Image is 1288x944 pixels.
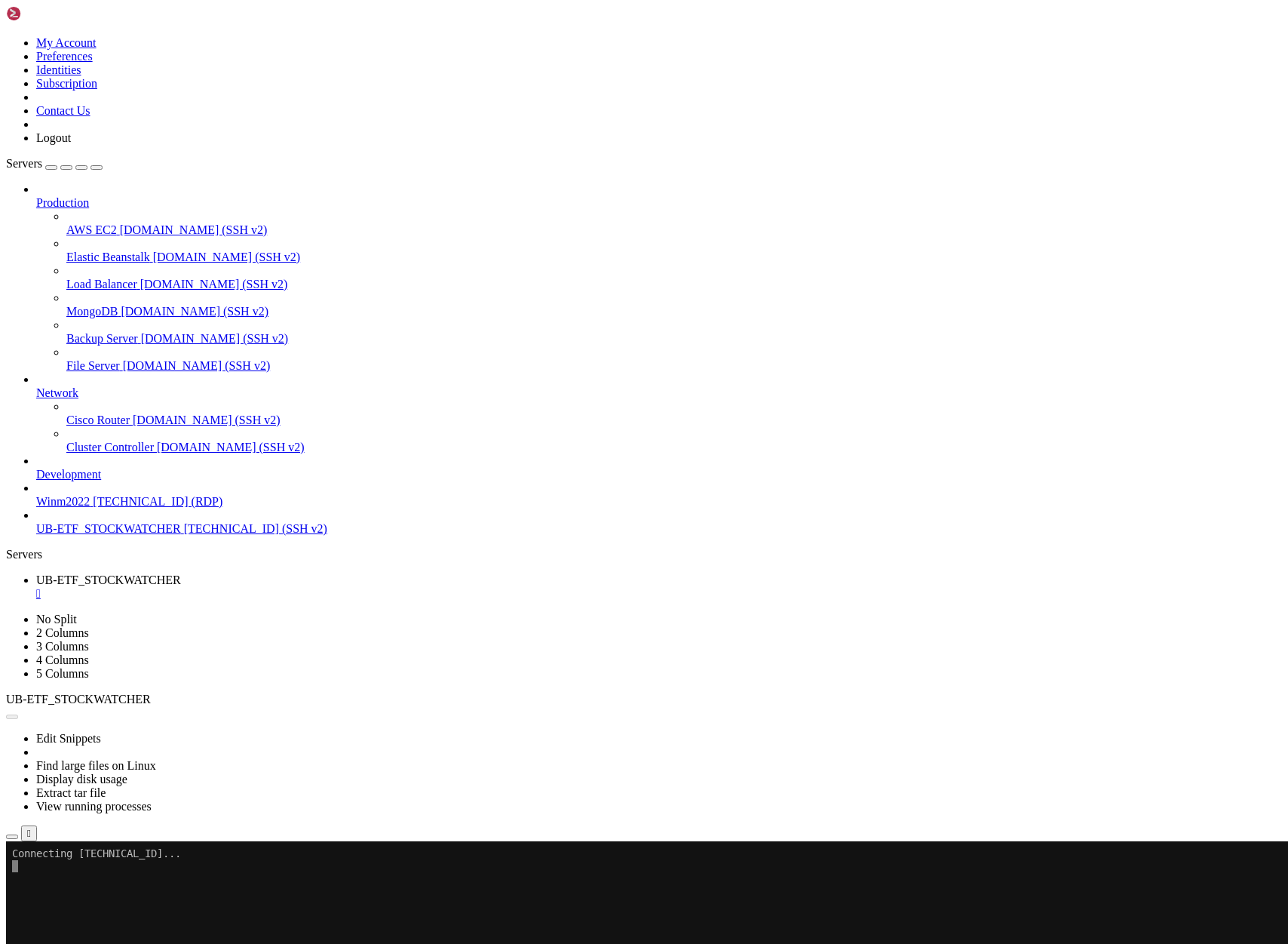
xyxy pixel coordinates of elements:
a: UB-ETF_STOCKWATCHER [36,573,1282,601]
div:  [27,828,31,839]
li: Winm2022 [TECHNICAL_ID] (RDP) [36,481,1282,509]
a: 3 Columns [36,640,89,653]
a: AWS EC2 [DOMAIN_NAME] (SSH v2) [66,223,1282,237]
div: (0, 1) [6,19,12,32]
span: Development [36,468,101,481]
a: Extract tar file [36,786,106,799]
li: MongoDB [DOMAIN_NAME] (SSH v2) [66,291,1282,318]
li: File Server [DOMAIN_NAME] (SSH v2) [66,346,1282,373]
a: Identities [36,63,81,76]
a: Winm2022 [TECHNICAL_ID] (RDP) [36,495,1282,509]
span: [DOMAIN_NAME] (SSH v2) [157,441,305,454]
a:  [36,587,1282,601]
li: Cisco Router [DOMAIN_NAME] (SSH v2) [66,400,1282,427]
li: Network [36,373,1282,454]
a: Logout [36,131,71,144]
span: [DOMAIN_NAME] (SSH v2) [123,359,271,372]
a: Network [36,386,1282,400]
span: MongoDB [66,305,118,318]
span: [DOMAIN_NAME] (SSH v2) [140,278,288,291]
span: UB-ETF_STOCKWATCHER [36,573,181,586]
img: Shellngn [6,6,93,21]
span: Elastic Beanstalk [66,251,150,263]
a: Edit Snippets [36,732,101,745]
span: UB-ETF_STOCKWATCHER [36,522,181,535]
a: Development [36,468,1282,481]
li: AWS EC2 [DOMAIN_NAME] (SSH v2) [66,210,1282,237]
span: File Server [66,359,120,372]
li: UB-ETF_STOCKWATCHER [TECHNICAL_ID] (SSH v2) [36,509,1282,536]
span: Backup Server [66,332,138,345]
span: [DOMAIN_NAME] (SSH v2) [120,223,268,236]
a: View running processes [36,800,152,813]
span: Servers [6,157,42,170]
a: Cisco Router [DOMAIN_NAME] (SSH v2) [66,414,1282,427]
div: Servers [6,548,1282,561]
a: Contact Us [36,104,90,117]
li: Cluster Controller [DOMAIN_NAME] (SSH v2) [66,427,1282,454]
a: My Account [36,36,97,49]
a: Servers [6,157,103,170]
li: Production [36,183,1282,373]
a: MongoDB [DOMAIN_NAME] (SSH v2) [66,305,1282,318]
span: [TECHNICAL_ID] (RDP) [93,495,222,508]
a: Display disk usage [36,773,127,786]
span: [DOMAIN_NAME] (SSH v2) [133,414,281,426]
li: Development [36,454,1282,481]
span: [DOMAIN_NAME] (SSH v2) [153,251,301,263]
a: Cluster Controller [DOMAIN_NAME] (SSH v2) [66,441,1282,454]
a: Preferences [36,50,93,63]
li: Elastic Beanstalk [DOMAIN_NAME] (SSH v2) [66,237,1282,264]
a: Subscription [36,77,97,90]
a: Backup Server [DOMAIN_NAME] (SSH v2) [66,332,1282,346]
span: UB-ETF_STOCKWATCHER [6,693,151,706]
a: Production [36,196,1282,210]
a: UB-ETF_STOCKWATCHER [TECHNICAL_ID] (SSH v2) [36,522,1282,536]
a: Elastic Beanstalk [DOMAIN_NAME] (SSH v2) [66,251,1282,264]
button:  [21,826,37,841]
li: Backup Server [DOMAIN_NAME] (SSH v2) [66,318,1282,346]
span: Load Balancer [66,278,137,291]
span: [TECHNICAL_ID] (SSH v2) [184,522,327,535]
a: Find large files on Linux [36,759,156,772]
span: Cisco Router [66,414,130,426]
a: No Split [36,613,77,626]
span: AWS EC2 [66,223,117,236]
span: [DOMAIN_NAME] (SSH v2) [141,332,289,345]
span: [DOMAIN_NAME] (SSH v2) [121,305,268,318]
a: Load Balancer [DOMAIN_NAME] (SSH v2) [66,278,1282,291]
a: 5 Columns [36,667,89,680]
a: File Server [DOMAIN_NAME] (SSH v2) [66,359,1282,373]
span: Production [36,196,89,209]
span: Network [36,386,78,399]
span: Cluster Controller [66,441,154,454]
a: 2 Columns [36,626,89,639]
a: 4 Columns [36,653,89,666]
li: Load Balancer [DOMAIN_NAME] (SSH v2) [66,264,1282,291]
x-row: Connecting [TECHNICAL_ID]... [6,6,1091,19]
span: Winm2022 [36,495,90,508]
